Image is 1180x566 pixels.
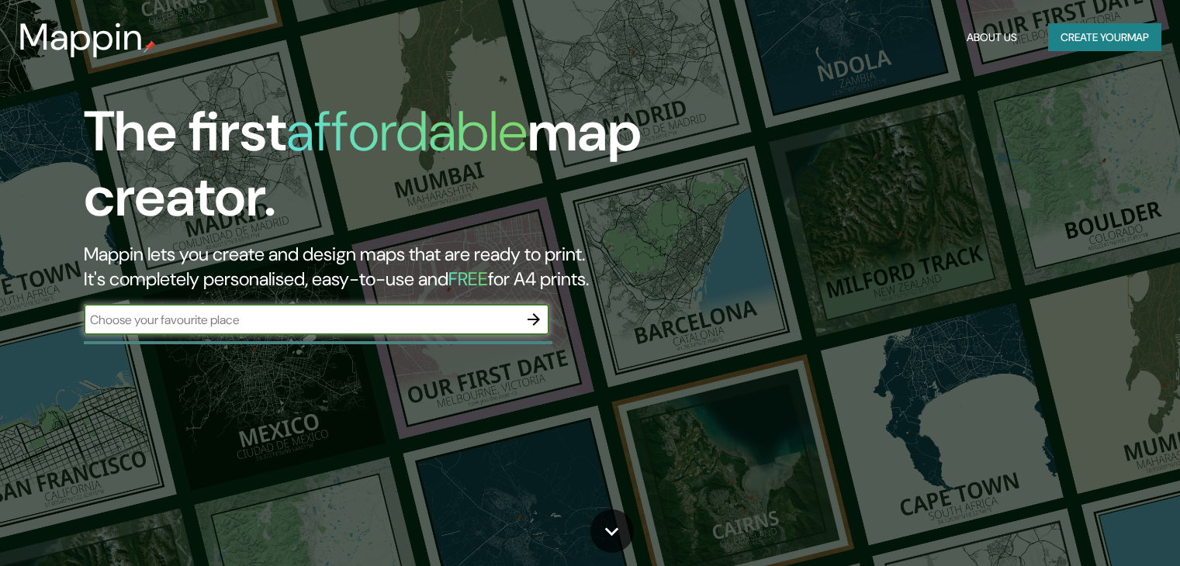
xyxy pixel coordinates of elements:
h2: Mappin lets you create and design maps that are ready to print. It's completely personalised, eas... [84,242,674,292]
button: Create yourmap [1048,23,1161,52]
h1: The first map creator. [84,99,674,242]
h1: affordable [286,95,528,167]
h5: FREE [448,267,488,291]
button: About Us [960,23,1023,52]
input: Choose your favourite place [84,311,518,329]
h3: Mappin [19,16,144,59]
img: mappin-pin [144,40,156,53]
